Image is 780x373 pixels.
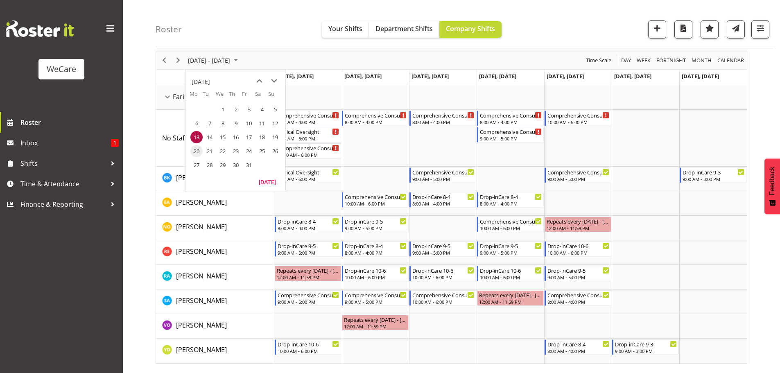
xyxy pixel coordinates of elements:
div: Drop-inCare 9-3 [683,168,744,176]
div: Yvonne Denny"s event - Drop-inCare 10-6 Begin From Monday, October 13, 2025 at 10:00:00 AM GMT+13... [275,339,341,355]
td: Natasha Ottley resource [156,216,274,240]
div: Drop-inCare 10-6 [345,266,407,274]
div: Yvonne Denny"s event - Drop-inCare 8-4 Begin From Friday, October 17, 2025 at 8:00:00 AM GMT+13:0... [545,339,611,355]
div: 8:00 AM - 4:00 PM [345,249,407,256]
div: Drop-inCare 8-4 [547,340,609,348]
span: Sunday, October 19, 2025 [269,131,281,143]
div: Brian Ko"s event - Comprehensive Consult 9-5 Begin From Friday, October 17, 2025 at 9:00:00 AM GM... [545,167,611,183]
button: Highlight an important date within the roster. [701,20,719,38]
span: [PERSON_NAME] [176,271,227,280]
span: Sunday, October 26, 2025 [269,145,281,157]
button: October 2025 [187,55,242,66]
div: Ena Advincula"s event - Comprehensive Consult 10-6 Begin From Tuesday, October 14, 2025 at 10:00:... [342,192,409,208]
span: [PERSON_NAME] [176,198,227,207]
div: Repeats every [DATE] - [PERSON_NAME] [277,266,339,274]
span: Saturday, October 25, 2025 [256,145,268,157]
div: Drop-inCare 10-6 [278,340,339,348]
div: previous period [157,52,171,69]
a: [PERSON_NAME] [176,345,227,355]
table: Timeline Week of October 13, 2025 [274,85,747,363]
div: Clinical Oversight [278,127,339,136]
div: 9:00 AM - 5:00 PM [547,274,609,280]
th: Tu [203,90,216,102]
span: [DATE] - [DATE] [187,55,231,66]
div: No Staff Member"s event - Comprehensive Consult 10-6 Begin From Monday, October 13, 2025 at 10:00... [275,143,341,159]
span: Your Shifts [328,24,362,33]
div: 10:00 AM - 6:00 PM [480,274,542,280]
a: No Staff Member [162,133,215,143]
div: Timeline Week of October 13, 2025 [156,52,747,364]
span: Faringdon [173,92,204,102]
span: Monday, October 13, 2025 [190,131,203,143]
button: Today [253,176,281,188]
div: 8:00 AM - 4:00 PM [412,119,474,125]
span: Month [691,55,712,66]
div: Comprehensive Consult 10-6 [547,111,609,119]
button: Filter Shifts [751,20,769,38]
div: 9:00 AM - 5:00 PM [480,249,542,256]
div: Sarah Abbott"s event - Comprehensive Consult 9-5 Begin From Monday, October 13, 2025 at 9:00:00 A... [275,290,341,306]
span: Wednesday, October 22, 2025 [217,145,229,157]
div: Victoria Oberzil"s event - Repeats every tuesday - Victoria Oberzil Begin From Tuesday, October 1... [342,315,409,330]
img: Rosterit website logo [6,20,74,37]
span: Tuesday, October 7, 2025 [203,117,216,129]
span: [DATE], [DATE] [614,72,651,80]
button: Previous [159,55,170,66]
div: 9:00 AM - 5:00 PM [345,298,407,305]
span: Fortnight [656,55,687,66]
button: Next [173,55,184,66]
div: Natasha Ottley"s event - Drop-inCare 8-4 Begin From Monday, October 13, 2025 at 8:00:00 AM GMT+13... [275,217,341,232]
div: Rachel Els"s event - Drop-inCare 9-5 Begin From Thursday, October 16, 2025 at 9:00:00 AM GMT+13:0... [477,241,544,257]
button: Timeline Day [620,55,633,66]
button: Fortnight [655,55,687,66]
div: Drop-inCare 10-6 [547,242,609,250]
a: [PERSON_NAME] [176,320,227,330]
td: Victoria Oberzil resource [156,314,274,339]
div: Rachna Anderson"s event - Drop-inCare 10-6 Begin From Thursday, October 16, 2025 at 10:00:00 AM G... [477,266,544,281]
div: 10:00 AM - 6:00 PM [345,200,407,207]
span: [PERSON_NAME] [176,173,227,182]
div: 12:00 AM - 11:59 PM [547,225,609,231]
div: 8:00 AM - 4:00 PM [547,298,609,305]
span: [PERSON_NAME] [176,321,227,330]
td: Sarah Abbott resource [156,289,274,314]
span: Company Shifts [446,24,495,33]
div: 10:00 AM - 6:00 PM [480,225,542,231]
td: No Staff Member resource [156,110,274,167]
span: Thursday, October 23, 2025 [230,145,242,157]
div: 8:00 AM - 4:00 PM [278,225,339,231]
div: Comprehensive Consult 8-4 [278,111,339,119]
div: Comprehensive Consult 10-6 [345,192,407,201]
div: 9:00 AM - 5:00 PM [412,176,474,182]
span: [DATE], [DATE] [411,72,449,80]
div: 8:00 AM - 4:00 PM [412,200,474,207]
button: Add a new shift [648,20,666,38]
span: [PERSON_NAME] [176,345,227,354]
div: Comprehensive Consult 8-4 [412,111,474,119]
span: Wednesday, October 15, 2025 [217,131,229,143]
span: Tuesday, October 14, 2025 [203,131,216,143]
div: Sarah Abbott"s event - Comprehensive Consult 9-5 Begin From Tuesday, October 14, 2025 at 9:00:00 ... [342,290,409,306]
div: Comprehensive Consult 10-6 [480,217,542,225]
div: 10:00 AM - 6:00 PM [345,274,407,280]
div: No Staff Member"s event - Comprehensive Consult 8-4 Begin From Monday, October 13, 2025 at 8:00:0... [275,111,341,126]
a: [PERSON_NAME] [176,197,227,207]
div: Drop-inCare 9-5 [547,266,609,274]
span: Tuesday, October 21, 2025 [203,145,216,157]
div: Brian Ko"s event - Comprehensive Consult 9-5 Begin From Wednesday, October 15, 2025 at 9:00:00 AM... [409,167,476,183]
span: Inbox [20,137,111,149]
div: Drop-inCare 9-5 [345,217,407,225]
span: Friday, October 31, 2025 [243,159,255,171]
div: Rachna Anderson"s event - Drop-inCare 10-6 Begin From Tuesday, October 14, 2025 at 10:00:00 AM GM... [342,266,409,281]
div: Comprehensive Consult 9-5 [412,168,474,176]
span: Wednesday, October 8, 2025 [217,117,229,129]
div: Yvonne Denny"s event - Drop-inCare 9-3 Begin From Saturday, October 18, 2025 at 9:00:00 AM GMT+13... [612,339,679,355]
button: Timeline Month [690,55,713,66]
div: Ena Advincula"s event - Drop-inCare 8-4 Begin From Thursday, October 16, 2025 at 8:00:00 AM GMT+1... [477,192,544,208]
div: 12:00 AM - 11:59 PM [277,274,339,280]
span: [DATE], [DATE] [344,72,382,80]
div: No Staff Member"s event - Comprehensive Consult 8-4 Begin From Tuesday, October 14, 2025 at 8:00:... [342,111,409,126]
td: Faringdon resource [156,85,274,110]
button: Download a PDF of the roster according to the set date range. [674,20,692,38]
div: Brian Ko"s event - Drop-inCare 9-3 Begin From Sunday, October 19, 2025 at 9:00:00 AM GMT+13:00 En... [680,167,746,183]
